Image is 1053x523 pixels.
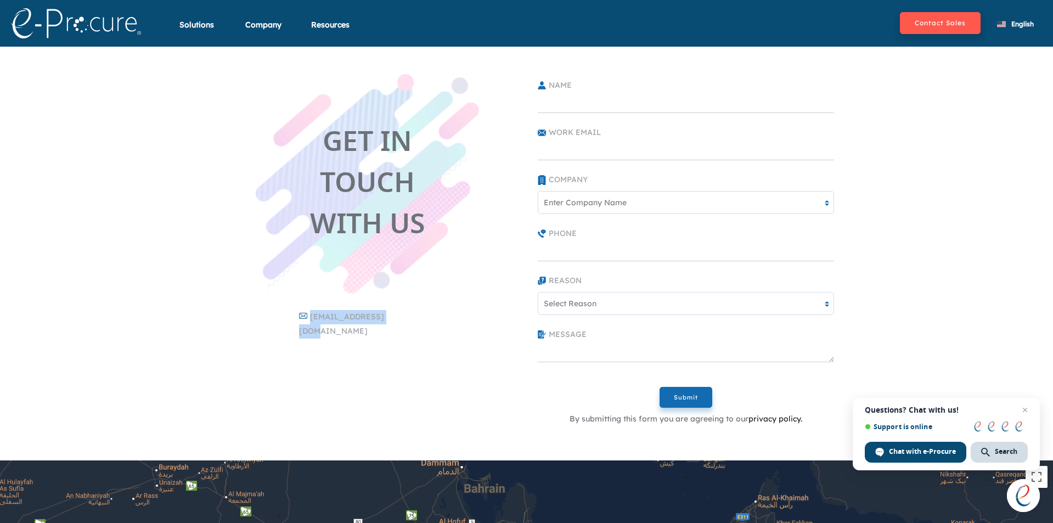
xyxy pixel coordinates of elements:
[538,81,546,89] img: name
[538,80,572,91] label: Name
[748,414,802,424] a: privacy policy.
[538,330,546,339] img: message
[538,175,546,185] img: company
[538,277,546,285] img: reason
[538,130,546,136] img: email
[660,387,712,408] button: Submit
[865,406,1028,414] span: Questions? Chat with us!
[538,127,601,138] label: Work Email
[538,229,546,238] img: phone
[1026,466,1048,488] button: Toggle fullscreen view
[538,228,577,239] label: Phone
[538,275,582,286] label: Reason
[311,19,350,44] div: Resources
[538,174,588,185] label: Company
[971,442,1028,463] div: Search
[889,447,956,457] span: Chat with e-Procure
[1011,20,1034,28] span: English
[179,19,214,44] div: Solutions
[900,12,981,34] button: Contact Sales
[1018,403,1032,417] span: Close chat
[1007,479,1040,512] div: Open chat
[245,19,281,44] div: Company
[299,313,307,319] img: emailIcon
[865,423,966,431] span: Support is online
[995,447,1017,457] span: Search
[299,74,436,247] div: GET IN TOUCH WITH US
[538,413,834,425] div: By submitting this form you are agreeing to our
[865,442,966,463] div: Chat with e-Procure
[544,298,596,308] span: Select Reason
[544,196,627,208] div: Enter Company Name
[299,310,436,339] div: [EMAIL_ADDRESS][DOMAIN_NAME]
[11,8,141,38] img: logo
[538,329,587,340] label: Message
